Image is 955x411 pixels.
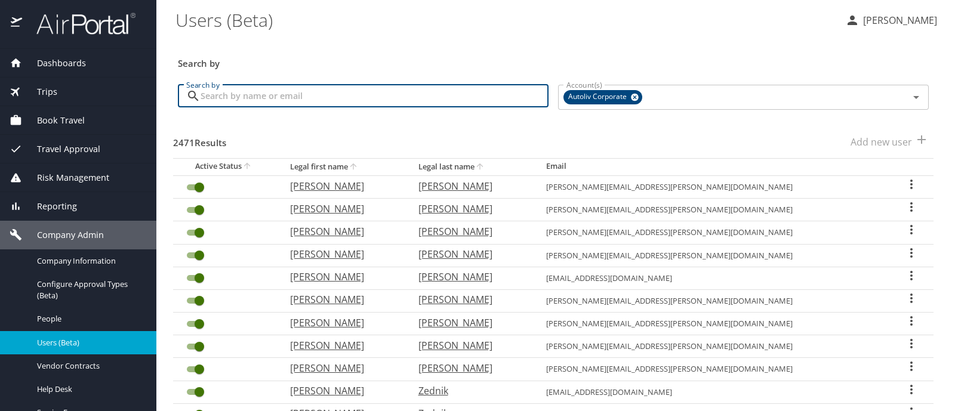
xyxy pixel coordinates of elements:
p: [PERSON_NAME] [290,361,394,375]
span: Trips [22,85,57,98]
span: Company Admin [22,228,104,242]
th: Legal last name [409,158,537,175]
p: [PERSON_NAME] [290,270,394,284]
td: [PERSON_NAME][EMAIL_ADDRESS][PERSON_NAME][DOMAIN_NAME] [537,289,890,312]
td: [PERSON_NAME][EMAIL_ADDRESS][PERSON_NAME][DOMAIN_NAME] [537,335,890,358]
p: [PERSON_NAME] [290,179,394,193]
button: sort [242,161,254,172]
p: [PERSON_NAME] [418,224,522,239]
td: [PERSON_NAME][EMAIL_ADDRESS][PERSON_NAME][DOMAIN_NAME] [537,313,890,335]
p: [PERSON_NAME] [290,292,394,307]
p: [PERSON_NAME] [290,202,394,216]
span: Dashboards [22,57,86,70]
td: [EMAIL_ADDRESS][DOMAIN_NAME] [537,381,890,403]
span: Company Information [37,255,142,267]
div: Autoliv Corporate [563,90,642,104]
th: Legal first name [281,158,408,175]
p: [PERSON_NAME] [418,292,522,307]
img: airportal-logo.png [23,12,135,35]
span: Risk Management [22,171,109,184]
p: [PERSON_NAME] [290,316,394,330]
button: sort [348,162,360,173]
span: People [37,313,142,325]
p: Zednik [418,384,522,398]
h3: 2471 Results [173,129,226,150]
p: [PERSON_NAME] [290,224,394,239]
button: Open [908,89,925,106]
p: [PERSON_NAME] [418,361,522,375]
p: [PERSON_NAME] [860,13,937,27]
span: Users (Beta) [37,337,142,348]
span: Travel Approval [22,143,100,156]
span: Autoliv Corporate [563,91,634,103]
p: [PERSON_NAME] [290,247,394,261]
button: sort [475,162,486,173]
span: Vendor Contracts [37,360,142,372]
td: [PERSON_NAME][EMAIL_ADDRESS][PERSON_NAME][DOMAIN_NAME] [537,244,890,267]
input: Search by name or email [201,85,549,107]
th: Active Status [173,158,281,175]
p: [PERSON_NAME] [418,247,522,261]
h3: Search by [178,50,929,70]
span: Help Desk [37,384,142,395]
p: [PERSON_NAME] [418,202,522,216]
td: [PERSON_NAME][EMAIL_ADDRESS][PERSON_NAME][DOMAIN_NAME] [537,199,890,221]
td: [EMAIL_ADDRESS][DOMAIN_NAME] [537,267,890,289]
p: [PERSON_NAME] [290,338,394,353]
td: [PERSON_NAME][EMAIL_ADDRESS][PERSON_NAME][DOMAIN_NAME] [537,358,890,381]
p: [PERSON_NAME] [418,338,522,353]
span: Configure Approval Types (Beta) [37,279,142,301]
p: [PERSON_NAME] [418,316,522,330]
th: Email [537,158,890,175]
td: [PERSON_NAME][EMAIL_ADDRESS][PERSON_NAME][DOMAIN_NAME] [537,221,890,244]
h1: Users (Beta) [175,1,836,38]
p: [PERSON_NAME] [418,270,522,284]
img: icon-airportal.png [11,12,23,35]
p: [PERSON_NAME] [290,384,394,398]
button: [PERSON_NAME] [840,10,942,31]
p: [PERSON_NAME] [418,179,522,193]
span: Reporting [22,200,77,213]
td: [PERSON_NAME][EMAIL_ADDRESS][PERSON_NAME][DOMAIN_NAME] [537,175,890,198]
span: Book Travel [22,114,85,127]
